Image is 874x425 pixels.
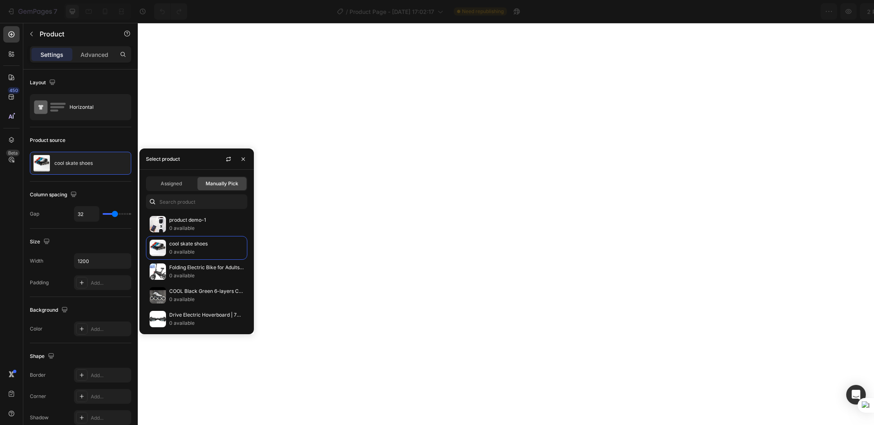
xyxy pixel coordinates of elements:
[169,216,244,224] p: product demo-1
[30,236,52,247] div: Size
[54,160,93,166] p: cool skate shoes
[91,393,129,400] div: Add...
[169,240,244,248] p: cool skate shoes
[146,155,180,163] div: Select product
[91,326,129,333] div: Add...
[206,180,238,187] span: Manually Pick
[40,50,63,59] p: Settings
[91,279,129,287] div: Add...
[169,311,244,319] p: Drive Electric Hoverboard | 7MPH Top Speed, 3 Mile Range, Long Lasting Lithium-Ion Battery, 6HR F...
[350,7,434,16] span: Product Page - [DATE] 17:02:17
[710,7,768,16] span: 2 products assigned
[346,7,348,16] span: /
[169,224,244,232] p: 0 available
[150,311,166,327] img: collections
[30,189,78,200] div: Column spacing
[138,23,874,425] iframe: Design area
[169,319,244,327] p: 0 available
[30,77,57,88] div: Layout
[820,3,854,20] button: Publish
[150,240,166,256] img: collections
[74,254,131,268] input: Auto
[40,29,109,39] p: Product
[8,87,20,94] div: 450
[169,287,244,295] p: COOL Black Green 6-layers Carbon Fiber CITYRUN Branded Inline Speed Skates Shoes for Kids Adults ...
[169,248,244,256] p: 0 available
[161,180,182,187] span: Assigned
[30,325,43,333] div: Color
[462,8,504,15] span: Need republishing
[3,3,61,20] button: 7
[30,305,69,316] div: Background
[169,295,244,304] p: 0 available
[30,257,43,265] div: Width
[30,351,56,362] div: Shape
[30,393,46,400] div: Corner
[169,263,244,272] p: Folding Electric Bike for Adults, 374Wh Ebike, 20MPH Electric Bikes, 14" Foldable Electric Bicycl...
[150,216,166,232] img: collections
[30,371,46,379] div: Border
[30,210,39,218] div: Gap
[6,150,20,156] div: Beta
[30,279,49,286] div: Padding
[74,207,99,221] input: Auto
[703,3,786,20] button: 2 products assigned
[150,287,166,304] img: collections
[91,372,129,379] div: Add...
[846,385,866,405] div: Open Intercom Messenger
[30,414,49,421] div: Shadow
[91,414,129,422] div: Add...
[150,263,166,280] img: collections
[827,7,847,16] div: Publish
[789,3,816,20] button: Save
[30,137,65,144] div: Product source
[154,3,187,20] div: Undo/Redo
[69,98,119,117] div: Horizontal
[146,194,247,209] input: Search in Settings & Advanced
[34,155,50,171] img: product feature img
[796,8,810,15] span: Save
[81,50,108,59] p: Advanced
[54,7,57,16] p: 7
[169,272,244,280] p: 0 available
